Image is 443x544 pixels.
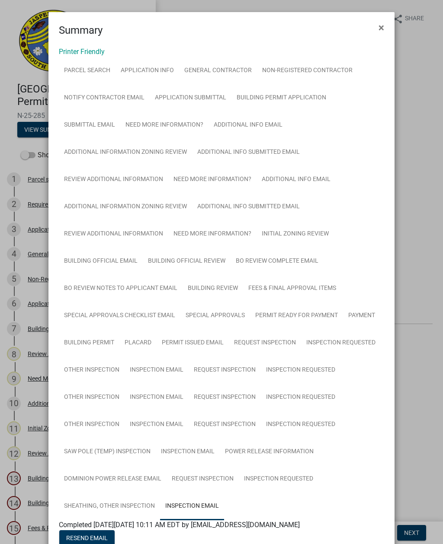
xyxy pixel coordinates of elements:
a: Printer Friendly [59,48,105,56]
a: Permit Ready for Payment [250,302,343,330]
a: Inspection Requested [301,329,381,357]
a: Other Inspection [59,411,125,439]
a: Building Official Review [143,248,231,275]
a: Need More Information? [120,111,209,139]
a: Additional Info submitted Email [192,193,305,221]
a: Request Inspection [189,411,261,439]
a: Building Review [183,275,243,302]
a: Initial Zoning Review [257,220,334,248]
a: Inspection Requested [261,356,340,384]
a: Need More Information? [168,166,257,194]
a: Special Approvals [180,302,250,330]
a: Inspection Email [156,438,220,466]
a: Permit Issued Email [157,329,229,357]
a: Additional info email [209,111,288,139]
a: Other Inspection [59,384,125,411]
h4: Summary [59,22,103,38]
a: Additional info email [257,166,336,194]
a: Request Inspection [167,465,239,493]
a: Dominion Power Release Email [59,465,167,493]
a: Other Inspection [59,356,125,384]
a: Request Inspection [229,329,301,357]
a: Inspection Email [125,356,189,384]
a: BO Review Complete Email [231,248,324,275]
a: Review Additional Information [59,166,168,194]
a: Request Inspection [189,384,261,411]
a: Additional Information Zoning Review [59,193,192,221]
a: Submittal Email [59,111,120,139]
a: Fees & Final Approval Items [243,275,341,302]
a: Building Official Email [59,248,143,275]
a: Placard [119,329,157,357]
span: Resend Email [66,534,108,541]
a: Additional Info submitted Email [192,139,305,166]
span: × [379,22,384,34]
a: Building Permit [59,329,119,357]
a: Inspection Requested [261,411,340,439]
a: Saw Pole (Temp) Inspection [59,438,156,466]
a: Inspection Email [125,411,189,439]
span: Completed [DATE][DATE] 10:11 AM EDT by [EMAIL_ADDRESS][DOMAIN_NAME] [59,521,300,529]
a: BO Review Notes to Applicant Email [59,275,183,302]
a: Application Submittal [150,84,231,112]
a: Non-Registered Contractor [257,57,358,85]
a: Inspection Email [160,493,224,520]
a: Application Info [116,57,179,85]
a: Sheathing, Other Inspection [59,493,160,520]
button: Close [372,16,391,40]
a: Inspection Requested [261,384,340,411]
a: Inspection Email [125,384,189,411]
a: Special Approvals Checklist Email [59,302,180,330]
a: Notify Contractor Email [59,84,150,112]
a: Request Inspection [189,356,261,384]
a: Additional Information Zoning Review [59,139,192,166]
a: Need More Information? [168,220,257,248]
a: Building Permit Application [231,84,331,112]
a: Payment [343,302,380,330]
a: Inspection Requested [239,465,318,493]
a: Review Additional Information [59,220,168,248]
a: General Contractor [179,57,257,85]
a: Power Release Information [220,438,319,466]
a: Parcel search [59,57,116,85]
